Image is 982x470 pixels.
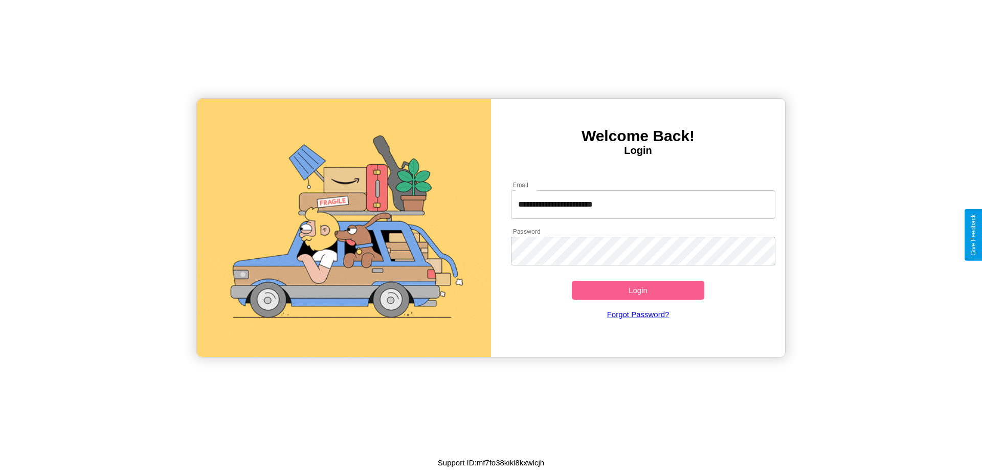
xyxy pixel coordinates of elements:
h3: Welcome Back! [491,127,785,145]
div: Give Feedback [970,214,977,256]
label: Password [513,227,540,236]
button: Login [572,281,704,300]
img: gif [197,99,491,357]
label: Email [513,181,529,189]
a: Forgot Password? [506,300,771,329]
h4: Login [491,145,785,156]
p: Support ID: mf7fo38kikl8kxwlcjh [438,456,544,469]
